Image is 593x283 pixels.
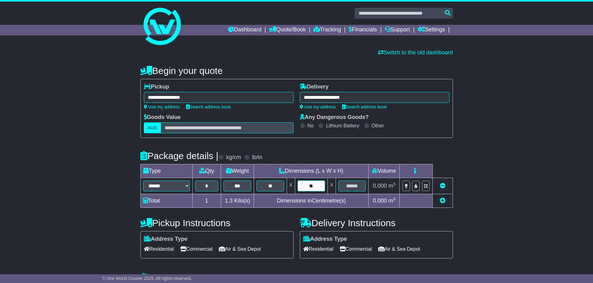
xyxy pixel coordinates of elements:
label: kg/cm [226,154,241,161]
a: Switch to the old dashboard [378,49,453,56]
label: Address Type [303,236,347,243]
label: Pickup [144,84,169,90]
a: Dashboard [228,25,261,35]
a: Use my address [300,104,336,109]
td: Kilo(s) [221,194,254,208]
span: © One World Courier 2025. All rights reserved. [102,276,192,281]
span: Commercial [340,244,372,254]
span: m [388,198,396,204]
h4: Package details | [140,151,219,161]
span: 1.3 [225,198,233,204]
td: Dimensions in Centimetre(s) [254,194,369,208]
span: Air & Sea Depot [378,244,420,254]
h4: Pickup Instructions [140,218,294,228]
span: Residential [144,244,174,254]
a: Quote/Book [269,25,306,35]
a: Search address book [342,104,387,109]
td: Type [140,164,192,178]
sup: 3 [393,197,396,201]
td: Dimensions (L x W x H) [254,164,369,178]
a: Use my address [144,104,180,109]
label: Goods Value [144,114,181,121]
td: Qty [192,164,221,178]
label: Any Dangerous Goods? [300,114,369,121]
a: Financials [349,25,377,35]
a: Support [385,25,410,35]
a: Tracking [313,25,341,35]
td: x [287,178,295,194]
span: 0.000 [373,198,387,204]
span: m [388,183,396,189]
a: Settings [418,25,445,35]
td: Total [140,194,192,208]
sup: 3 [393,182,396,186]
span: 0.000 [373,183,387,189]
span: Air & Sea Depot [219,244,261,254]
a: Add new item [440,198,445,204]
a: Search address book [186,104,231,109]
td: x [328,178,336,194]
h4: Delivery Instructions [300,218,453,228]
span: Commercial [180,244,213,254]
label: Delivery [300,84,329,90]
a: Remove this item [440,183,445,189]
label: Lithium Battery [326,123,359,129]
label: No [308,123,314,129]
td: Weight [221,164,254,178]
span: Residential [303,244,333,254]
h4: Begin your quote [140,66,453,76]
label: lb/in [252,154,262,161]
label: Other [372,123,384,129]
td: 1 [192,194,221,208]
label: Address Type [144,236,188,243]
label: AUD [144,122,161,133]
h4: Warranty & Insurance [140,272,453,283]
td: Volume [369,164,400,178]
